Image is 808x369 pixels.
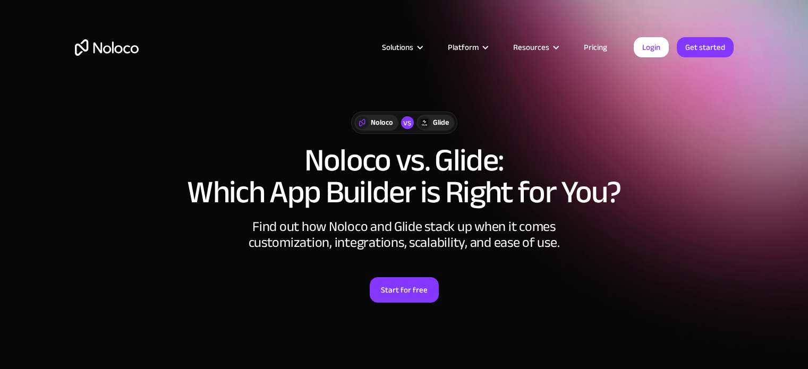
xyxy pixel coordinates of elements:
[448,40,479,54] div: Platform
[75,39,139,56] a: home
[371,117,393,128] div: Noloco
[500,40,571,54] div: Resources
[677,37,734,57] a: Get started
[245,219,564,251] div: Find out how Noloco and Glide stack up when it comes customization, integrations, scalability, an...
[369,40,435,54] div: Solutions
[433,117,449,128] div: Glide
[634,37,669,57] a: Login
[75,144,734,208] h1: Noloco vs. Glide: Which App Builder is Right for You?
[401,116,414,129] div: vs
[513,40,549,54] div: Resources
[435,40,500,54] div: Platform
[382,40,413,54] div: Solutions
[571,40,620,54] a: Pricing
[370,277,439,303] a: Start for free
